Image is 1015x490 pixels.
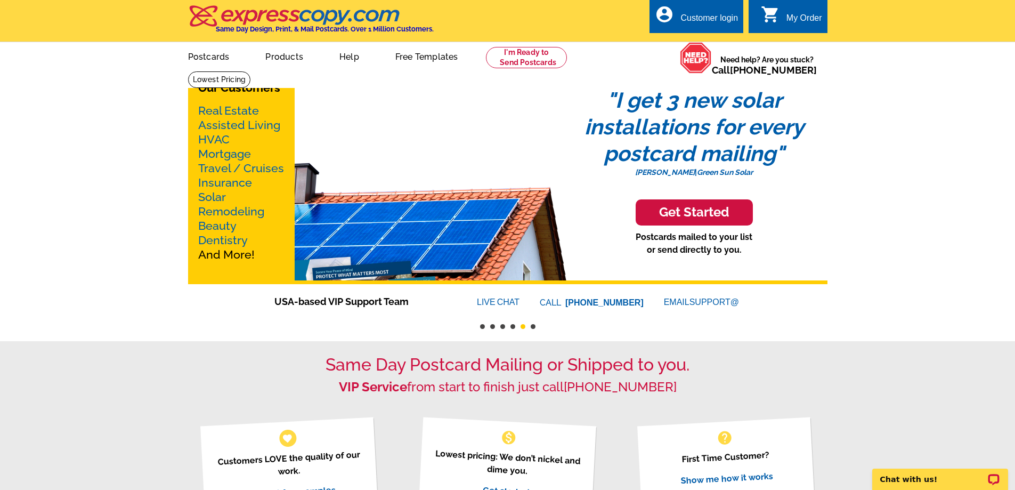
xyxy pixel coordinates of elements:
[171,43,247,68] a: Postcards
[282,432,293,444] span: favorite
[561,167,827,178] p: |
[500,429,517,446] span: monetization_on
[636,231,752,256] p: Postcards mailed to your list or send directly to you.
[198,103,285,262] p: And More!
[339,379,407,395] strong: VIP Service
[480,324,485,329] button: 1 of 6
[730,65,817,76] a: [PHONE_NUMBER]
[664,298,741,307] a: EMAILSUPPORT@
[500,324,505,329] button: 3 of 6
[584,87,804,166] em: "I get 3 new solar installations for every postcard mailing"
[378,43,475,68] a: Free Templates
[214,448,364,481] p: Customers LOVE the quality of our work.
[216,25,434,33] h4: Same Day Design, Print, & Mail Postcards. Over 1 Million Customers.
[680,471,773,486] a: Show me how it works
[322,43,376,68] a: Help
[680,13,738,28] div: Customer login
[564,379,677,395] a: [PHONE_NUMBER]
[540,296,563,309] font: CALL
[651,447,801,468] p: First Time Customer?
[490,324,495,329] button: 2 of 6
[188,355,827,375] h1: Same Day Postcard Mailing or Shipped to you.
[865,456,1015,490] iframe: LiveChat chat widget
[274,294,445,309] span: USA-based VIP Support Team
[655,12,738,25] a: account_circle Customer login
[198,219,237,232] a: Beauty
[198,205,264,218] a: Remodeling
[477,296,497,309] font: LIVE
[198,176,252,189] a: Insurance
[761,5,780,24] i: shopping_cart
[561,199,827,226] a: Get Started
[655,5,674,24] i: account_circle
[198,118,280,132] a: Assisted Living
[565,298,644,307] a: [PHONE_NUMBER]
[477,298,519,307] a: LIVECHAT
[531,324,535,329] button: 6 of 6
[198,147,251,160] a: Mortgage
[635,168,695,176] em: [PERSON_NAME]
[432,447,583,480] p: Lowest pricing: We don’t nickel and dime you.
[649,205,740,220] h3: Get Started
[198,162,284,175] a: Travel / Cruises
[248,43,320,68] a: Products
[198,234,248,247] a: Dentistry
[198,104,259,117] a: Real Estate
[761,12,822,25] a: shopping_cart My Order
[689,296,741,309] font: SUPPORT@
[712,65,817,76] span: Call
[680,42,712,74] img: help
[198,133,230,146] a: HVAC
[188,13,434,33] a: Same Day Design, Print, & Mail Postcards. Over 1 Million Customers.
[510,324,515,329] button: 4 of 6
[697,168,753,176] em: Green Sun Solar
[786,13,822,28] div: My Order
[198,190,226,204] a: Solar
[716,429,733,446] span: help
[521,324,525,329] button: 5 of 6
[712,54,822,76] span: Need help? Are you stuck?
[188,380,827,395] h2: from start to finish just call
